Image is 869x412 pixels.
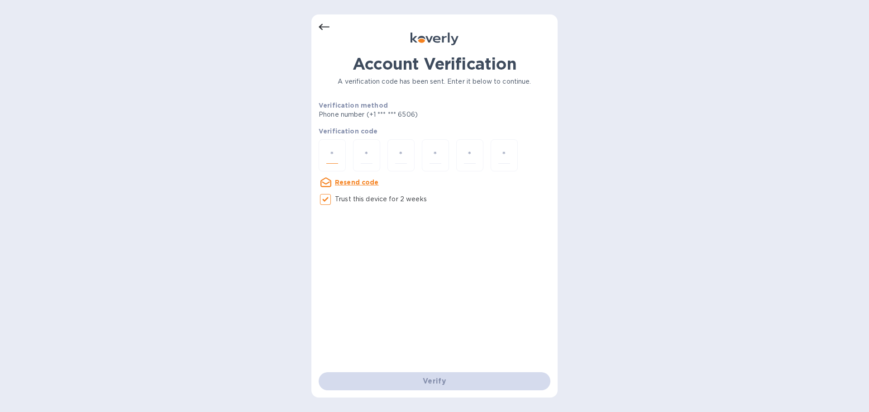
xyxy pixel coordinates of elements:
b: Verification method [319,102,388,109]
h1: Account Verification [319,54,550,73]
p: Verification code [319,127,550,136]
p: A verification code has been sent. Enter it below to continue. [319,77,550,86]
u: Resend code [335,179,379,186]
p: Trust this device for 2 weeks [335,194,427,204]
p: Phone number (+1 *** *** 6506) [319,110,487,119]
